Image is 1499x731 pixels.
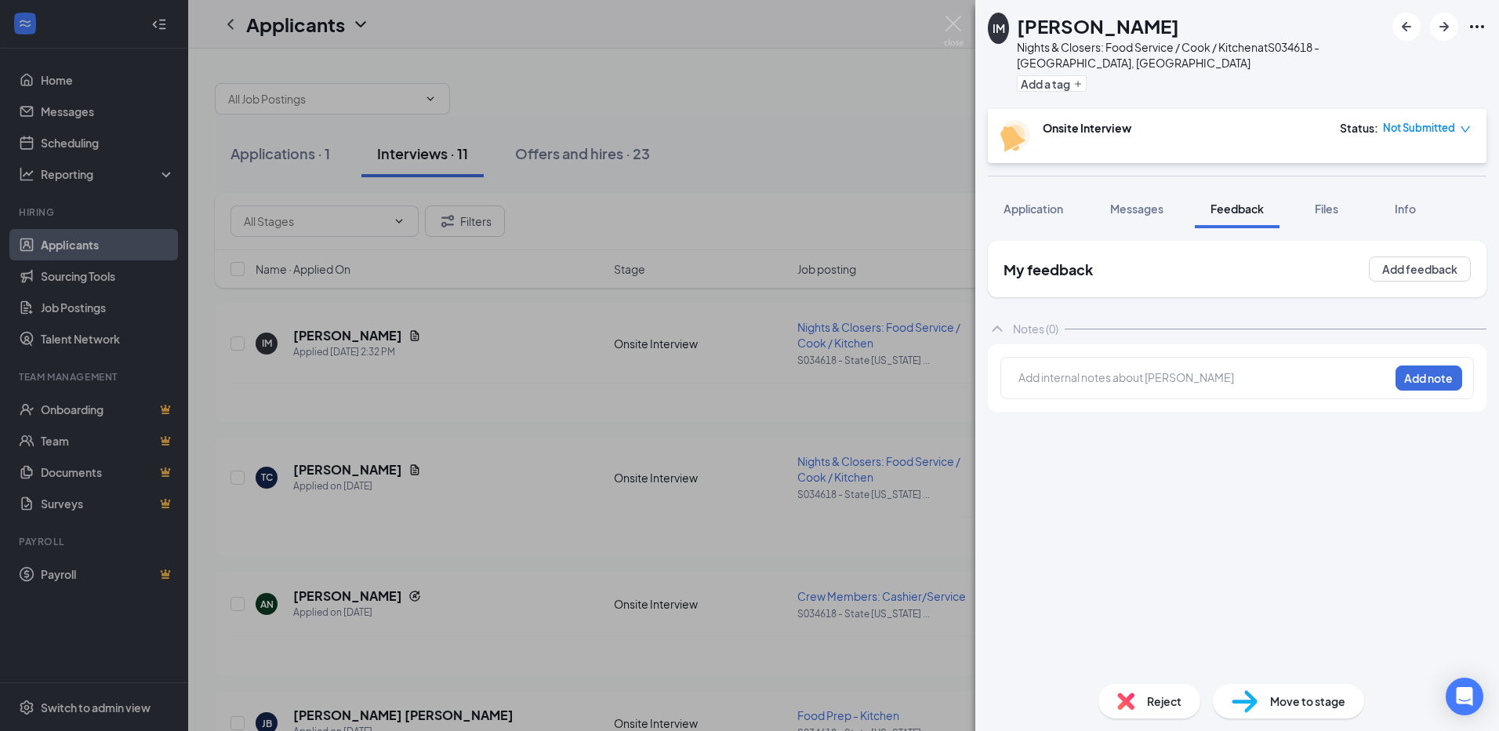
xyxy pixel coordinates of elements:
[1315,202,1338,216] span: Files
[1017,39,1385,71] div: Nights & Closers: Food Service / Cook / Kitchen at S034618 - [GEOGRAPHIC_DATA], [GEOGRAPHIC_DATA]
[988,319,1007,338] svg: ChevronUp
[1147,693,1181,710] span: Reject
[1383,120,1455,136] span: Not Submitted
[1004,202,1063,216] span: Application
[1460,124,1471,135] span: down
[1395,202,1416,216] span: Info
[1017,75,1087,92] button: PlusAdd a tag
[1446,678,1483,715] div: Open Intercom Messenger
[1073,79,1083,89] svg: Plus
[1013,321,1058,336] div: Notes (0)
[1340,120,1378,136] div: Status :
[1396,365,1462,391] button: Add note
[1110,202,1163,216] span: Messages
[1430,13,1458,41] button: ArrowRight
[1043,121,1131,135] b: Onsite Interview
[1017,13,1179,39] h1: [PERSON_NAME]
[1369,256,1471,282] button: Add feedback
[1392,13,1421,41] button: ArrowLeftNew
[1397,17,1416,36] svg: ArrowLeftNew
[993,20,1005,36] div: IM
[1004,260,1093,279] h2: My feedback
[1270,693,1345,710] span: Move to stage
[1210,202,1264,216] span: Feedback
[1468,17,1486,36] svg: Ellipses
[1435,17,1454,36] svg: ArrowRight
